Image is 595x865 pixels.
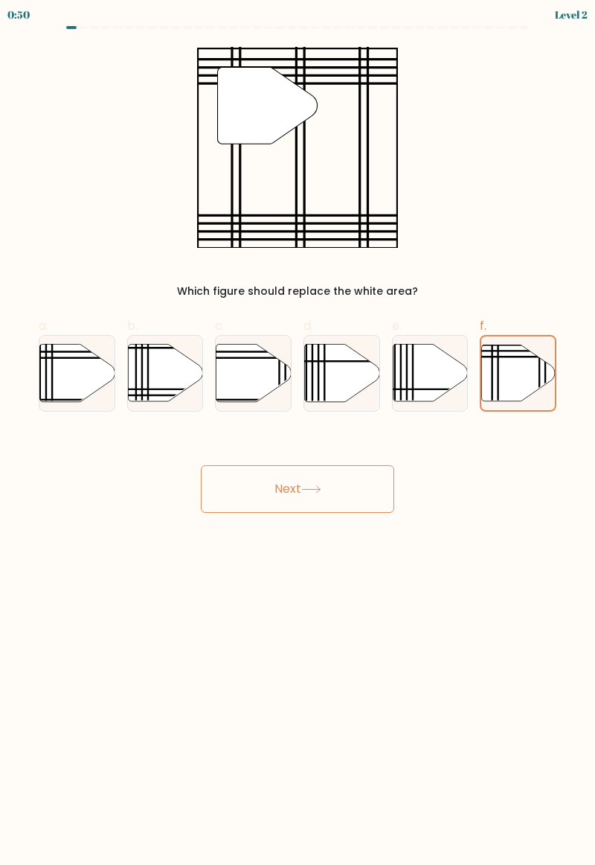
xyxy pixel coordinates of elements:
span: f. [480,317,486,334]
g: " [218,68,318,144]
div: 0:50 [7,7,30,22]
button: Next [201,465,394,513]
span: b. [127,317,138,334]
span: c. [215,317,225,334]
div: Level 2 [555,7,588,22]
span: d. [303,317,313,334]
span: a. [39,317,48,334]
div: Which figure should replace the white area? [48,284,547,299]
span: e. [392,317,402,334]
